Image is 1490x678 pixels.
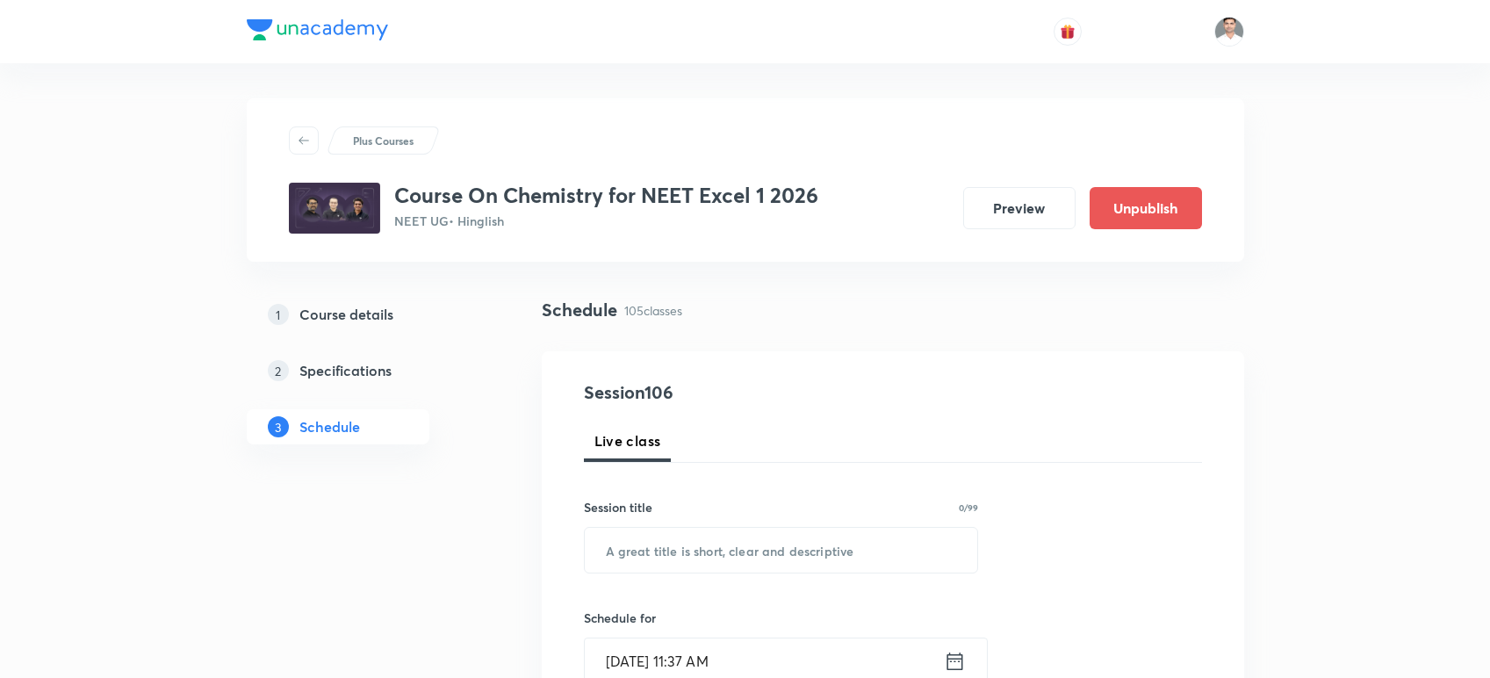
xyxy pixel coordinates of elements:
[1090,187,1202,229] button: Unpublish
[247,19,388,40] img: Company Logo
[959,503,978,512] p: 0/99
[584,609,979,627] h6: Schedule for
[289,183,380,234] img: 5a49012949cb4927bae1674e135fea74.jpg
[247,297,486,332] a: 1Course details
[247,353,486,388] a: 2Specifications
[299,416,360,437] h5: Schedule
[1060,24,1076,40] img: avatar
[268,416,289,437] p: 3
[1214,17,1244,47] img: Mant Lal
[268,360,289,381] p: 2
[299,360,392,381] h5: Specifications
[585,528,978,573] input: A great title is short, clear and descriptive
[299,304,393,325] h5: Course details
[542,297,617,323] h4: Schedule
[594,430,661,451] span: Live class
[963,187,1076,229] button: Preview
[584,498,652,516] h6: Session title
[1054,18,1082,46] button: avatar
[394,212,818,230] p: NEET UG • Hinglish
[584,379,904,406] h4: Session 106
[394,183,818,208] h3: Course On Chemistry for NEET Excel 1 2026
[268,304,289,325] p: 1
[624,301,682,320] p: 105 classes
[353,133,414,148] p: Plus Courses
[247,19,388,45] a: Company Logo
